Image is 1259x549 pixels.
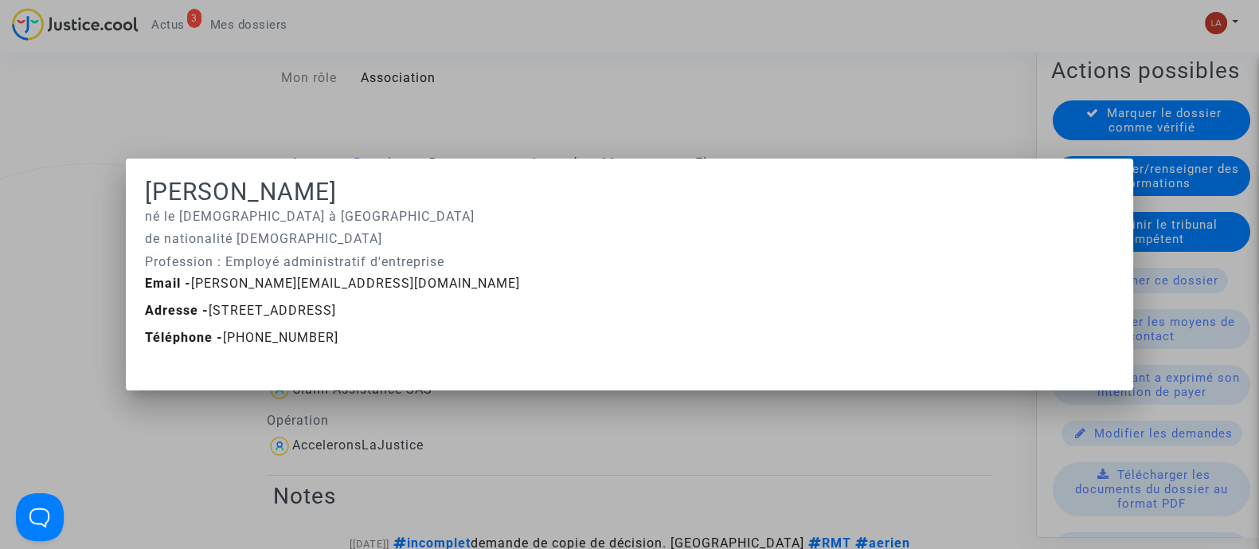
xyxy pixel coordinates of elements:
[145,276,191,291] b: Email -
[145,276,520,291] span: [PERSON_NAME][EMAIL_ADDRESS][DOMAIN_NAME]
[145,330,338,345] span: [PHONE_NUMBER]
[145,229,1114,249] p: de nationalité [DEMOGRAPHIC_DATA]
[145,330,223,345] b: Téléphone -
[145,252,1114,272] p: Profession : Employé administratif d'entreprise
[16,493,64,541] iframe: Help Scout Beacon - Open
[145,178,1114,206] h1: [PERSON_NAME]
[145,303,209,318] b: Adresse -
[145,206,1114,226] p: né le [DEMOGRAPHIC_DATA] à [GEOGRAPHIC_DATA]
[145,303,336,318] span: [STREET_ADDRESS]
